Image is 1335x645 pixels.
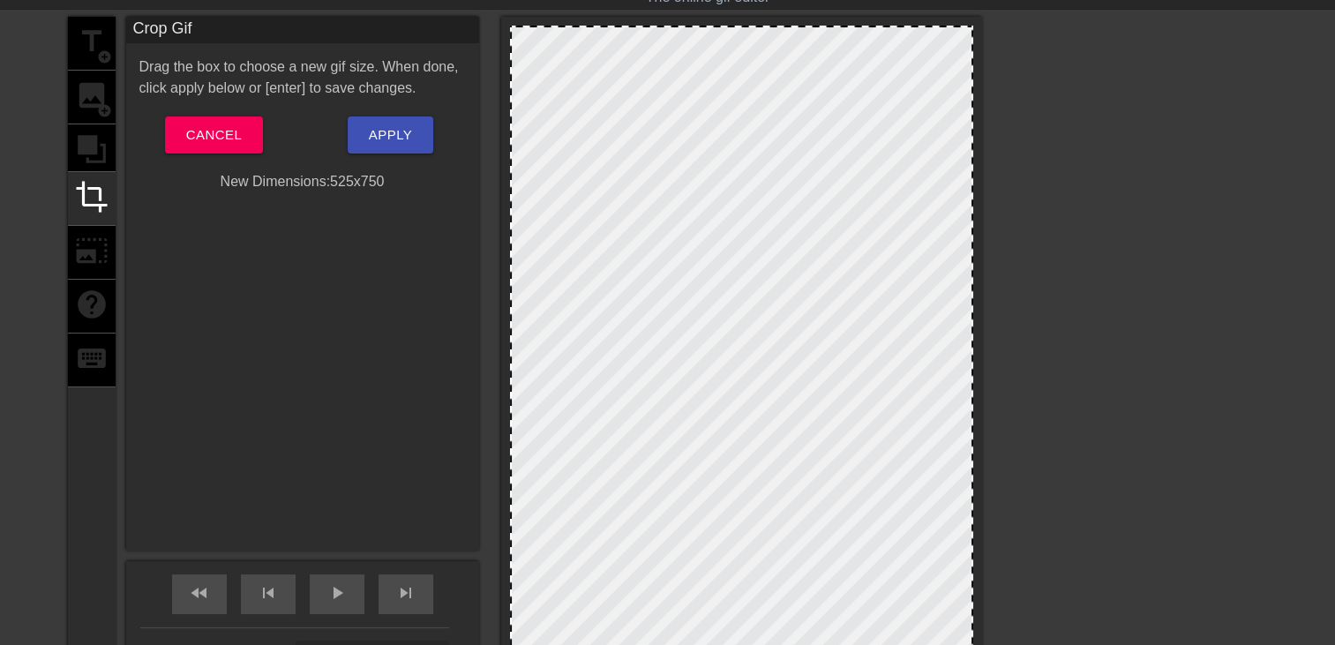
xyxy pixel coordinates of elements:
[395,582,416,604] span: skip_next
[75,180,109,214] span: crop
[126,17,479,43] div: Crop Gif
[165,116,263,154] button: Cancel
[186,124,242,146] span: Cancel
[326,582,348,604] span: play_arrow
[369,124,412,146] span: Apply
[126,56,479,99] div: Drag the box to choose a new gif size. When done, click apply below or [enter] to save changes.
[258,582,279,604] span: skip_previous
[189,582,210,604] span: fast_rewind
[348,116,433,154] button: Apply
[126,171,479,192] div: New Dimensions: 525 x 750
